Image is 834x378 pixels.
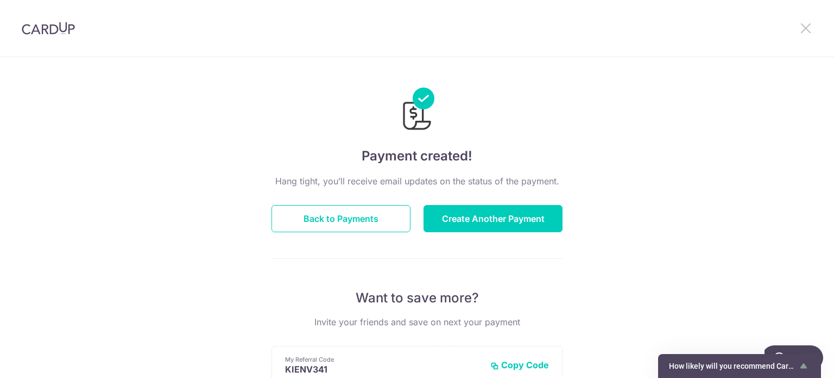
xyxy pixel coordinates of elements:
[400,88,434,133] img: Payments
[669,362,797,370] span: How likely will you recommend CardUp to a friend?
[271,205,410,232] button: Back to Payments
[669,360,810,373] button: Show survey - How likely will you recommend CardUp to a friend?
[271,146,563,166] h4: Payment created!
[285,355,482,364] p: My Referral Code
[424,205,563,232] button: Create Another Payment
[271,289,563,307] p: Want to save more?
[271,175,563,188] p: Hang tight, you’ll receive email updates on the status of the payment.
[490,360,549,370] button: Copy Code
[285,364,482,375] p: KIENV341
[764,345,823,373] iframe: Opens a widget where you can find more information
[22,22,75,35] img: CardUp
[271,315,563,329] p: Invite your friends and save on next your payment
